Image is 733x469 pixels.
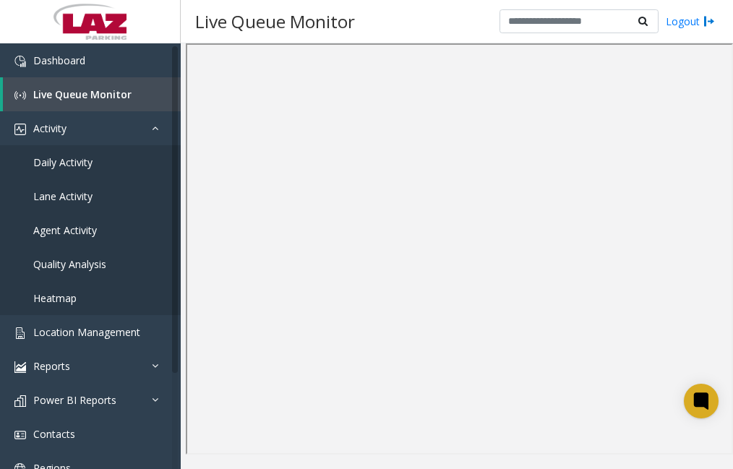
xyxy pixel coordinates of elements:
[188,4,362,39] h3: Live Queue Monitor
[33,291,77,305] span: Heatmap
[666,14,715,29] a: Logout
[703,14,715,29] img: logout
[14,124,26,135] img: 'icon'
[33,53,85,67] span: Dashboard
[33,393,116,407] span: Power BI Reports
[14,429,26,441] img: 'icon'
[33,359,70,373] span: Reports
[14,361,26,373] img: 'icon'
[33,427,75,441] span: Contacts
[14,395,26,407] img: 'icon'
[14,56,26,67] img: 'icon'
[14,90,26,101] img: 'icon'
[33,87,132,101] span: Live Queue Monitor
[33,189,93,203] span: Lane Activity
[33,257,106,271] span: Quality Analysis
[3,77,181,111] a: Live Queue Monitor
[33,155,93,169] span: Daily Activity
[33,325,140,339] span: Location Management
[33,121,67,135] span: Activity
[33,223,97,237] span: Agent Activity
[14,327,26,339] img: 'icon'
